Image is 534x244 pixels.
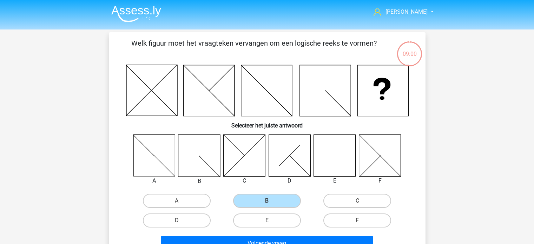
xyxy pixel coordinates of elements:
[396,41,423,58] div: 09:00
[371,8,428,16] a: [PERSON_NAME]
[143,213,211,227] label: D
[128,177,181,185] div: A
[233,194,301,208] label: B
[308,177,361,185] div: E
[354,177,407,185] div: F
[120,38,388,59] p: Welk figuur moet het vraagteken vervangen om een logische reeks te vormen?
[233,213,301,227] label: E
[323,194,391,208] label: C
[143,194,211,208] label: A
[218,177,271,185] div: C
[263,177,316,185] div: D
[385,8,428,15] span: [PERSON_NAME]
[173,177,226,185] div: B
[120,117,414,129] h6: Selecteer het juiste antwoord
[323,213,391,227] label: F
[111,6,161,22] img: Assessly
